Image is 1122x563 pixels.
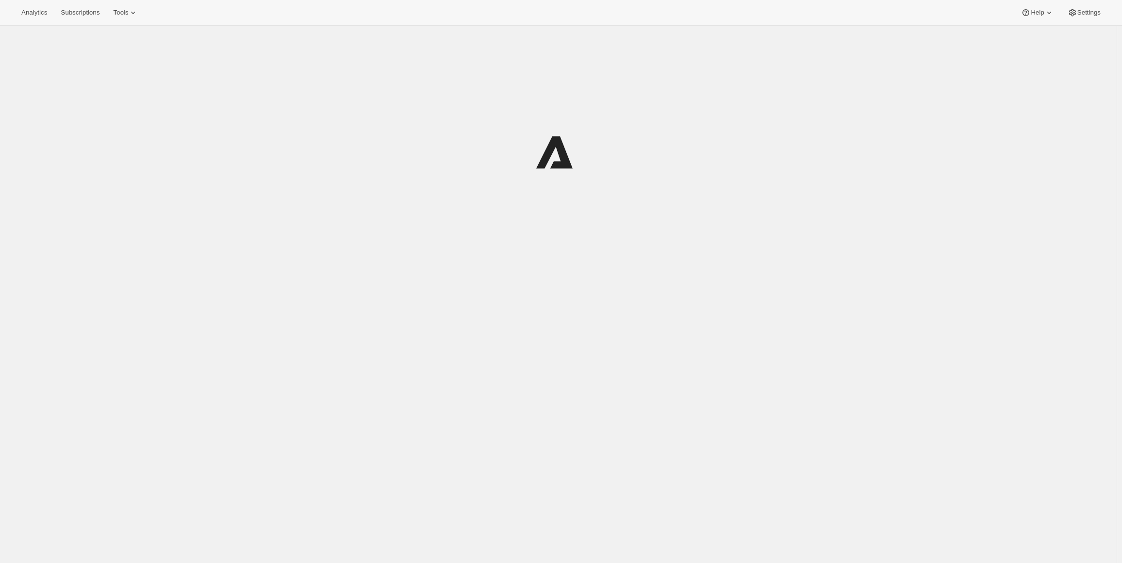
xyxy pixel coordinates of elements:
[1062,6,1106,19] button: Settings
[1031,9,1044,17] span: Help
[1015,6,1059,19] button: Help
[107,6,144,19] button: Tools
[55,6,105,19] button: Subscriptions
[1077,9,1101,17] span: Settings
[61,9,100,17] span: Subscriptions
[21,9,47,17] span: Analytics
[113,9,128,17] span: Tools
[16,6,53,19] button: Analytics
